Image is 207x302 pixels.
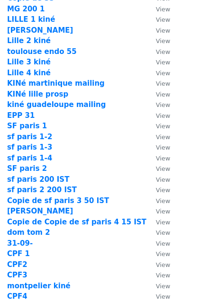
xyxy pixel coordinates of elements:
small: View [156,101,170,108]
small: View [156,16,170,23]
a: CPF2 [7,260,27,269]
a: Lille 4 kiné [7,69,51,77]
a: SF paris 1 [7,122,47,130]
a: toulouse endo 55 [7,47,77,56]
small: View [156,80,170,87]
small: View [156,37,170,44]
strong: sf paris 1-2 [7,133,52,141]
a: sf paris 2 200 IST [7,186,77,194]
a: View [146,79,170,88]
small: View [156,229,170,236]
div: Widget de chat [160,257,207,302]
a: CPF3 [7,271,27,279]
a: View [146,260,170,269]
a: KINé lille prosp [7,90,68,98]
small: View [156,133,170,141]
small: View [156,240,170,247]
a: [PERSON_NAME] [7,26,73,35]
a: View [146,207,170,215]
small: View [156,208,170,215]
a: View [146,36,170,45]
a: MG 200 1 [7,5,45,13]
a: montpelier kiné [7,282,71,290]
a: View [146,47,170,56]
small: View [156,293,170,300]
a: View [146,90,170,98]
a: View [146,100,170,109]
a: View [146,154,170,162]
small: View [156,187,170,194]
a: View [146,5,170,13]
a: Copie de Copie de sf paris 4 15 IST [7,218,146,226]
a: View [146,122,170,130]
a: View [146,26,170,35]
a: kiné guadeloupe mailing [7,100,106,109]
a: View [146,218,170,226]
small: View [156,123,170,130]
a: SF paris 2 [7,164,47,173]
a: Copie de sf paris 3 50 IST [7,196,109,205]
a: LILLE 1 kiné [7,15,55,24]
a: View [146,143,170,151]
a: CPF 1 [7,249,30,258]
small: View [156,283,170,290]
small: View [156,250,170,258]
a: sf paris 1-3 [7,143,52,151]
a: View [146,175,170,184]
a: View [146,186,170,194]
small: View [156,219,170,226]
small: View [156,272,170,279]
a: View [146,196,170,205]
small: View [156,165,170,172]
a: 31-09- [7,239,33,248]
iframe: Chat Widget [160,257,207,302]
a: [PERSON_NAME] [7,207,73,215]
small: View [156,155,170,162]
a: sf paris 1-4 [7,154,52,162]
small: View [156,27,170,34]
strong: EPP 31 [7,111,35,120]
a: View [146,69,170,77]
small: View [156,144,170,151]
a: Lille 2 kiné [7,36,51,45]
a: View [146,15,170,24]
a: dom tom 2 [7,228,50,237]
a: CPF4 [7,292,27,301]
small: View [156,48,170,55]
small: View [156,59,170,66]
a: sf paris 200 IST [7,175,69,184]
a: View [146,249,170,258]
a: View [146,271,170,279]
small: View [156,197,170,204]
a: Lille 3 kiné [7,58,51,66]
a: KINé martinique mailing [7,79,105,88]
a: View [146,111,170,120]
small: View [156,261,170,268]
a: View [146,133,170,141]
small: View [156,112,170,119]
